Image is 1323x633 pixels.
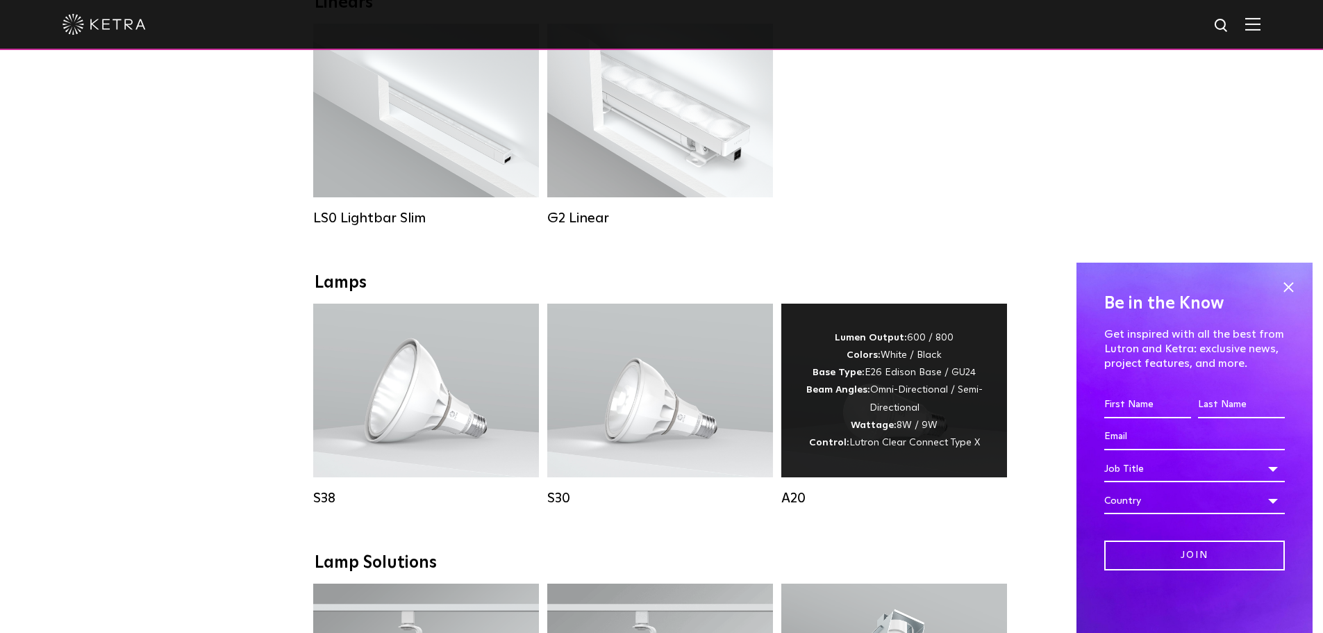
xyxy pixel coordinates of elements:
[806,385,870,395] strong: Beam Angles:
[313,24,539,227] a: LS0 Lightbar Slim Lumen Output:200 / 350Colors:White / BlackControl:X96 Controller
[313,490,539,507] div: S38
[781,304,1007,507] a: A20 Lumen Output:600 / 800Colors:White / BlackBase Type:E26 Edison Base / GU24Beam Angles:Omni-Di...
[813,368,865,377] strong: Base Type:
[781,490,1007,507] div: A20
[313,210,539,227] div: LS0 Lightbar Slim
[313,304,539,507] a: S38 Lumen Output:1100Colors:White / BlackBase Type:E26 Edison Base / GU24Beam Angles:10° / 25° / ...
[63,14,146,35] img: ketra-logo-2019-white
[1104,488,1285,514] div: Country
[1213,17,1231,35] img: search icon
[835,333,907,343] strong: Lumen Output:
[547,490,773,507] div: S30
[547,24,773,227] a: G2 Linear Lumen Output:400 / 700 / 1000Colors:WhiteBeam Angles:Flood / [GEOGRAPHIC_DATA] / Narrow...
[547,210,773,227] div: G2 Linear
[315,273,1009,293] div: Lamps
[1104,456,1285,482] div: Job Title
[547,304,773,507] a: S30 Lumen Output:1100Colors:White / BlackBase Type:E26 Edison Base / GU24Beam Angles:15° / 25° / ...
[1198,392,1285,418] input: Last Name
[1104,392,1191,418] input: First Name
[1104,327,1285,370] p: Get inspired with all the best from Lutron and Ketra: exclusive news, project features, and more.
[847,350,881,360] strong: Colors:
[315,553,1009,573] div: Lamp Solutions
[1104,424,1285,450] input: Email
[802,329,986,452] div: 600 / 800 White / Black E26 Edison Base / GU24 Omni-Directional / Semi-Directional 8W / 9W
[1245,17,1260,31] img: Hamburger%20Nav.svg
[1104,541,1285,570] input: Join
[849,438,980,447] span: Lutron Clear Connect Type X
[809,438,849,447] strong: Control:
[851,420,897,430] strong: Wattage:
[1104,290,1285,317] h4: Be in the Know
